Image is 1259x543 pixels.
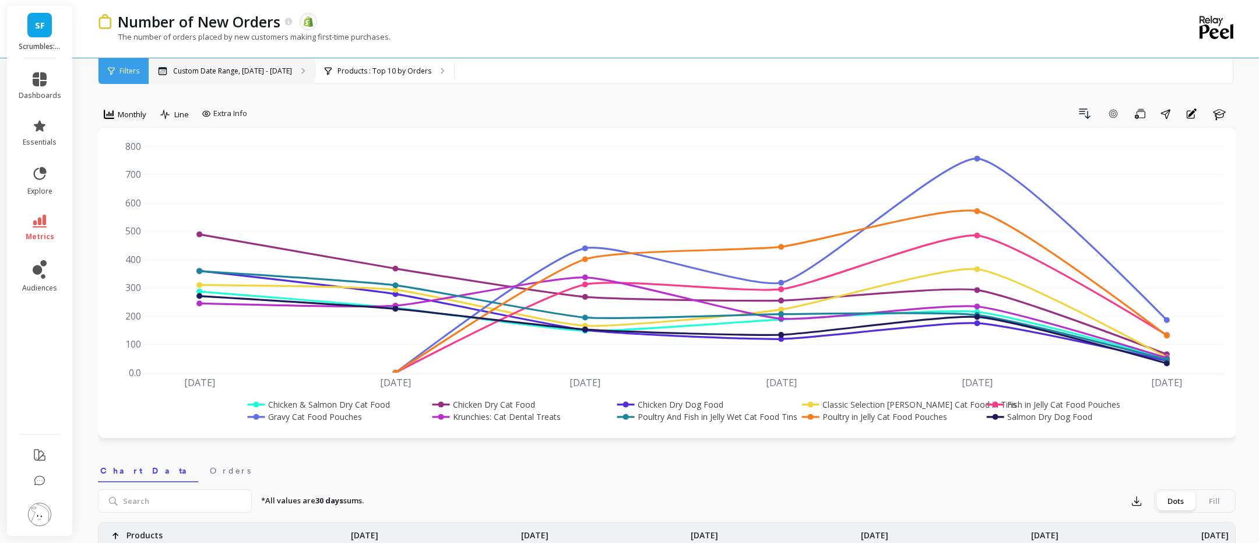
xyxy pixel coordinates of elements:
[126,523,163,541] p: Products
[173,66,292,76] p: Custom Date Range, [DATE] - [DATE]
[1156,492,1195,510] div: Dots
[1031,523,1058,541] p: [DATE]
[691,523,718,541] p: [DATE]
[19,42,61,51] p: Scrumbles: Natural Pet Food
[22,283,57,293] span: audiences
[27,187,52,196] span: explore
[35,19,45,32] span: SF
[98,489,252,513] input: Search
[261,495,364,507] p: *All values are sums.
[521,523,548,541] p: [DATE]
[210,465,251,477] span: Orders
[213,108,247,120] span: Extra Info
[1195,492,1233,510] div: Fill
[118,109,146,120] span: Monthly
[351,523,378,541] p: [DATE]
[118,12,280,31] p: Number of New Orders
[28,503,51,526] img: profile picture
[26,232,54,241] span: metrics
[119,66,139,76] span: Filters
[100,465,196,477] span: Chart Data
[98,31,391,42] p: The number of orders placed by new customers making first-time purchases.
[1201,523,1229,541] p: [DATE]
[174,109,189,120] span: Line
[19,91,61,100] span: dashboards
[303,16,314,27] img: api.shopify.svg
[98,14,112,29] img: header icon
[98,456,1236,482] nav: Tabs
[861,523,888,541] p: [DATE]
[23,138,57,147] span: essentials
[315,495,343,506] strong: 30 days
[337,66,431,76] p: Products : Top 10 by Orders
